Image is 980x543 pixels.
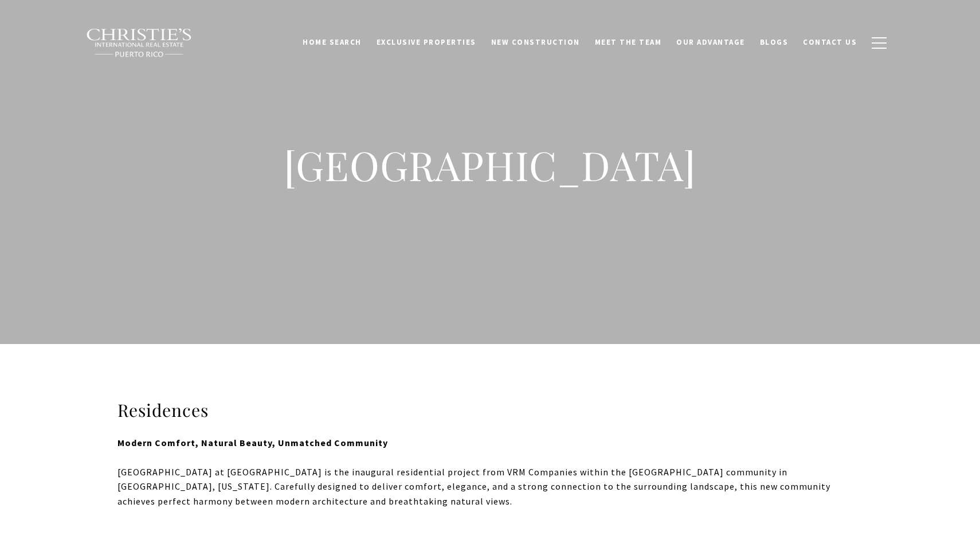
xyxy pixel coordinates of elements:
[117,437,388,448] strong: Modern Comfort, Natural Beauty, Unmatched Community
[295,32,369,53] a: Home Search
[484,32,587,53] a: New Construction
[760,37,789,47] span: Blogs
[752,32,796,53] a: Blogs
[491,37,580,47] span: New Construction
[117,399,863,421] h3: Residences
[86,28,193,58] img: Christie's International Real Estate black text logo
[377,37,476,47] span: Exclusive Properties
[587,32,669,53] a: Meet the Team
[669,32,752,53] a: Our Advantage
[676,37,745,47] span: Our Advantage
[261,140,719,190] h1: [GEOGRAPHIC_DATA]
[117,465,863,509] p: [GEOGRAPHIC_DATA] at [GEOGRAPHIC_DATA] is the inaugural residential project from VRM Companies wi...
[369,32,484,53] a: Exclusive Properties
[803,37,857,47] span: Contact Us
